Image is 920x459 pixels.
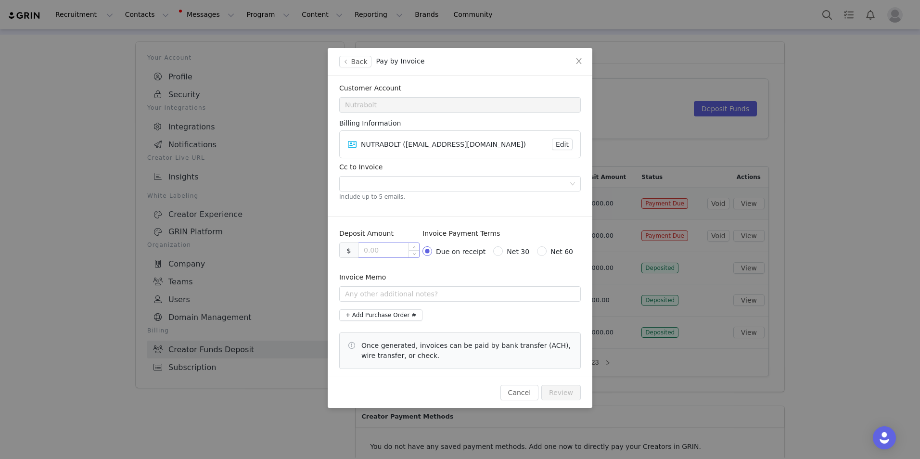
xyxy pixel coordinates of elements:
[409,243,419,250] span: Increase Value
[361,341,573,361] span: Once generated, invoices can be paid by bank transfer (ACH), wire transfer, or check.
[339,286,581,302] input: Any other additional notes?
[339,192,581,201] h5: Include up to 5 emails.
[422,229,500,237] label: Invoice Payment Terms
[339,118,581,128] span: Billing Information
[873,426,896,449] div: Open Intercom Messenger
[436,248,486,255] span: Due on receipt
[339,273,386,281] label: Invoice Memo
[550,248,573,255] span: Net 60
[413,253,416,256] i: icon: down
[541,385,581,400] button: Review
[409,250,419,257] span: Decrease Value
[500,385,538,400] button: Cancel
[361,140,526,148] span: NUTRABOLT ([EMAIL_ADDRESS][DOMAIN_NAME])
[339,309,422,321] button: + Add Purchase Order #
[339,163,383,171] label: Cc to Invoice
[339,84,401,92] label: Customer Account
[507,248,529,255] span: Net 30
[575,57,583,65] i: icon: close
[358,243,419,257] input: 0.00
[376,57,425,65] span: Pay by Invoice
[413,245,416,249] i: icon: up
[570,181,575,188] i: icon: down
[339,242,358,258] div: $
[339,56,371,67] button: Back
[339,229,394,237] label: Deposit Amount
[565,48,592,75] button: Close
[552,139,573,150] button: Edit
